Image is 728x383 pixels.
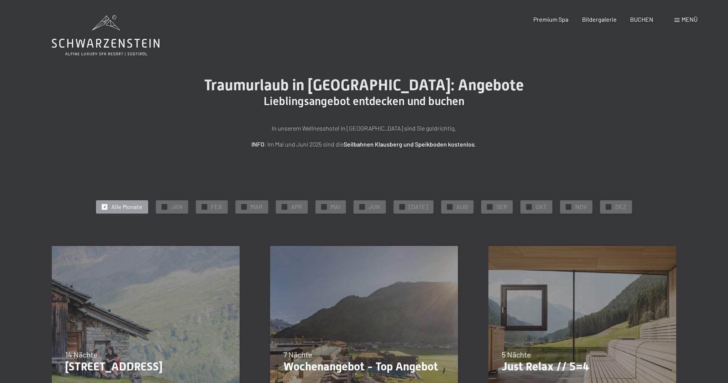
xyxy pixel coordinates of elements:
[291,203,302,211] span: APR
[65,360,226,373] p: [STREET_ADDRESS]
[502,350,531,359] span: 5 Nächte
[251,203,262,211] span: MAR
[264,94,464,108] span: Lieblingsangebot entdecken und buchen
[174,123,555,133] p: In unserem Wellnesshotel in [GEOGRAPHIC_DATA] sind Sie goldrichtig.
[171,203,182,211] span: JAN
[369,203,380,211] span: JUN
[409,203,428,211] span: [DATE]
[283,204,286,209] span: ✓
[361,204,364,209] span: ✓
[211,203,222,211] span: FEB
[331,203,340,211] span: MAI
[323,204,326,209] span: ✓
[496,203,507,211] span: SEP
[174,139,555,149] p: : Im Mai und Juni 2025 sind die .
[103,204,106,209] span: ✓
[283,350,312,359] span: 7 Nächte
[401,204,404,209] span: ✓
[567,204,570,209] span: ✓
[456,203,468,211] span: AUG
[533,16,568,23] a: Premium Spa
[502,360,663,373] p: Just Relax // 5=4
[582,16,617,23] a: Bildergalerie
[615,203,626,211] span: DEZ
[536,203,547,211] span: OKT
[682,16,698,23] span: Menü
[488,204,491,209] span: ✓
[344,140,475,148] strong: Seilbahnen Klausberg und Speikboden kostenlos
[204,76,524,94] span: Traumurlaub in [GEOGRAPHIC_DATA]: Angebote
[111,203,142,211] span: Alle Monate
[243,204,246,209] span: ✓
[203,204,206,209] span: ✓
[163,204,166,209] span: ✓
[448,204,451,209] span: ✓
[630,16,653,23] a: BUCHEN
[251,140,264,148] strong: INFO
[528,204,531,209] span: ✓
[607,204,610,209] span: ✓
[283,360,445,373] p: Wochenangebot - Top Angebot
[65,350,98,359] span: 14 Nächte
[575,203,587,211] span: NOV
